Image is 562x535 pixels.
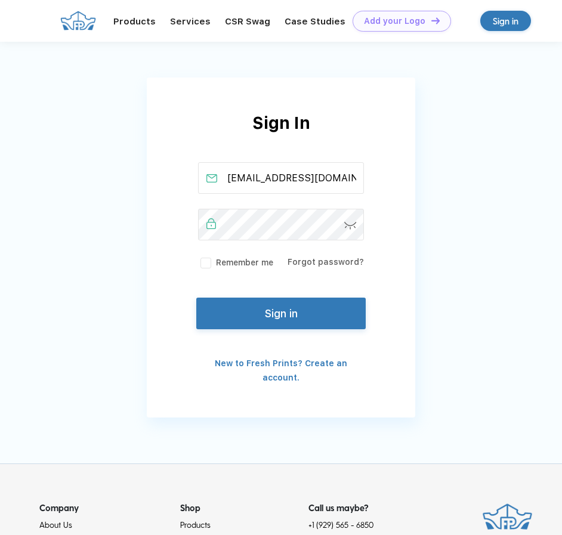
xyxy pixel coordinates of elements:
img: FP-CROWN.png [60,11,96,30]
div: Call us maybe? [308,501,385,515]
div: Sign In [147,110,415,162]
a: About Us [39,519,72,530]
div: Shop [180,501,308,515]
a: Forgot password? [288,257,364,267]
div: Add your Logo [364,16,425,26]
a: Sign in [480,11,531,31]
img: email_active.svg [206,174,217,183]
label: Remember me [198,256,273,269]
a: +1 (929) 565 - 6850 [308,519,373,531]
a: Products [113,16,156,27]
img: password_active.svg [206,218,216,229]
input: Email [198,162,365,194]
img: password-icon.svg [344,222,357,230]
div: Company [39,501,181,515]
a: New to Fresh Prints? Create an account. [215,358,347,382]
div: Sign in [493,14,518,28]
a: Products [180,519,211,530]
button: Sign in [196,298,366,329]
img: DT [431,17,440,24]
